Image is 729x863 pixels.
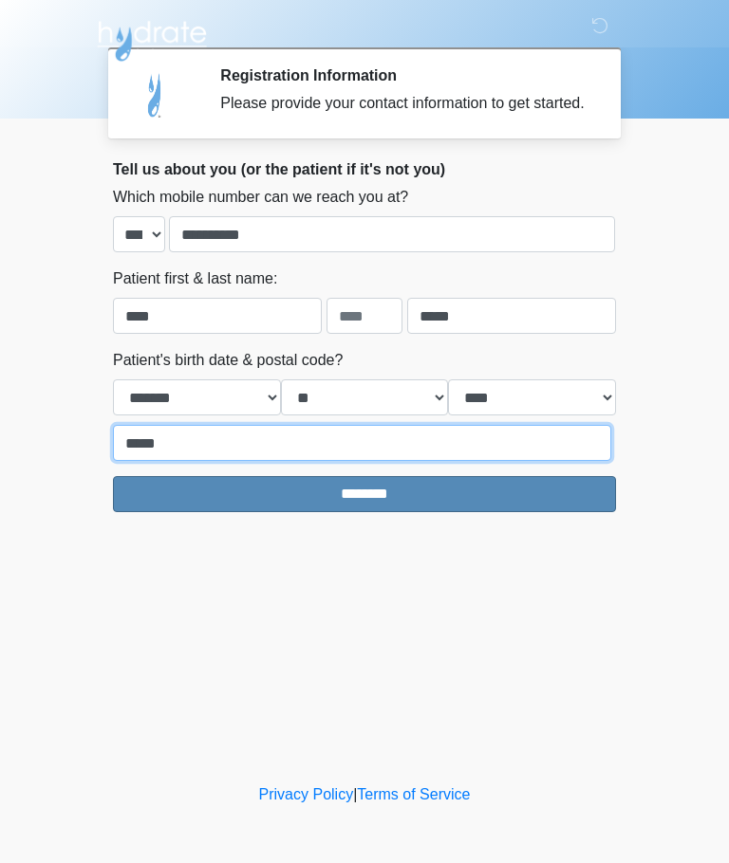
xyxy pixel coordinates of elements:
[113,349,343,372] label: Patient's birth date & postal code?
[94,14,210,63] img: Hydrate IV Bar - Arcadia Logo
[113,267,277,290] label: Patient first & last name:
[353,786,357,802] a: |
[357,786,470,802] a: Terms of Service
[259,786,354,802] a: Privacy Policy
[127,66,184,123] img: Agent Avatar
[220,92,588,115] div: Please provide your contact information to get started.
[113,160,616,178] h2: Tell us about you (or the patient if it's not you)
[113,186,408,209] label: Which mobile number can we reach you at?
